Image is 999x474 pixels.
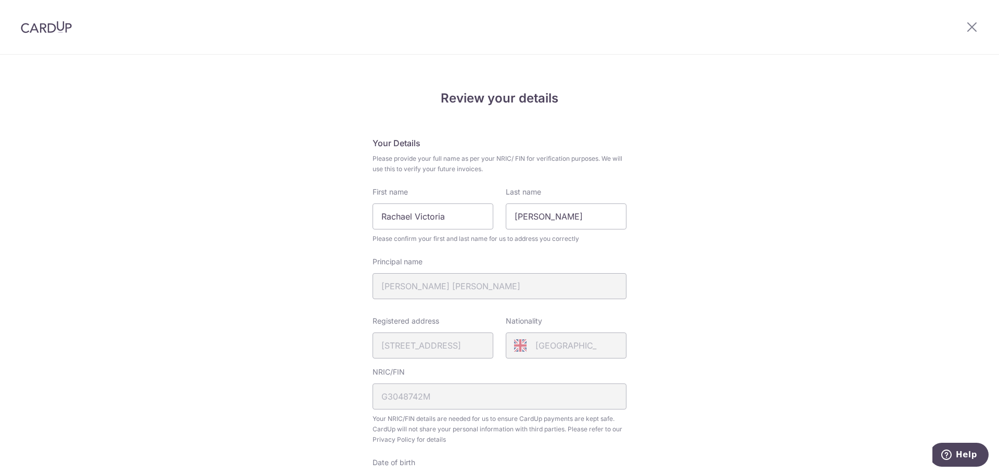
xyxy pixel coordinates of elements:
label: Date of birth [373,457,415,468]
h4: Review your details [373,89,626,108]
img: CardUp [21,21,72,33]
iframe: Opens a widget where you can find more information [932,443,989,469]
h5: Your Details [373,137,626,149]
label: Last name [506,187,541,197]
label: First name [373,187,408,197]
label: NRIC/FIN [373,367,405,377]
label: Registered address [373,316,439,326]
input: First Name [373,203,493,229]
span: Your NRIC/FIN details are needed for us to ensure CardUp payments are kept safe. CardUp will not ... [373,414,626,445]
input: Last name [506,203,626,229]
label: Principal name [373,257,422,267]
span: Please confirm your first and last name for us to address you correctly [373,234,626,244]
span: Please provide your full name as per your NRIC/ FIN for verification purposes. We will use this t... [373,153,626,174]
label: Nationality [506,316,542,326]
